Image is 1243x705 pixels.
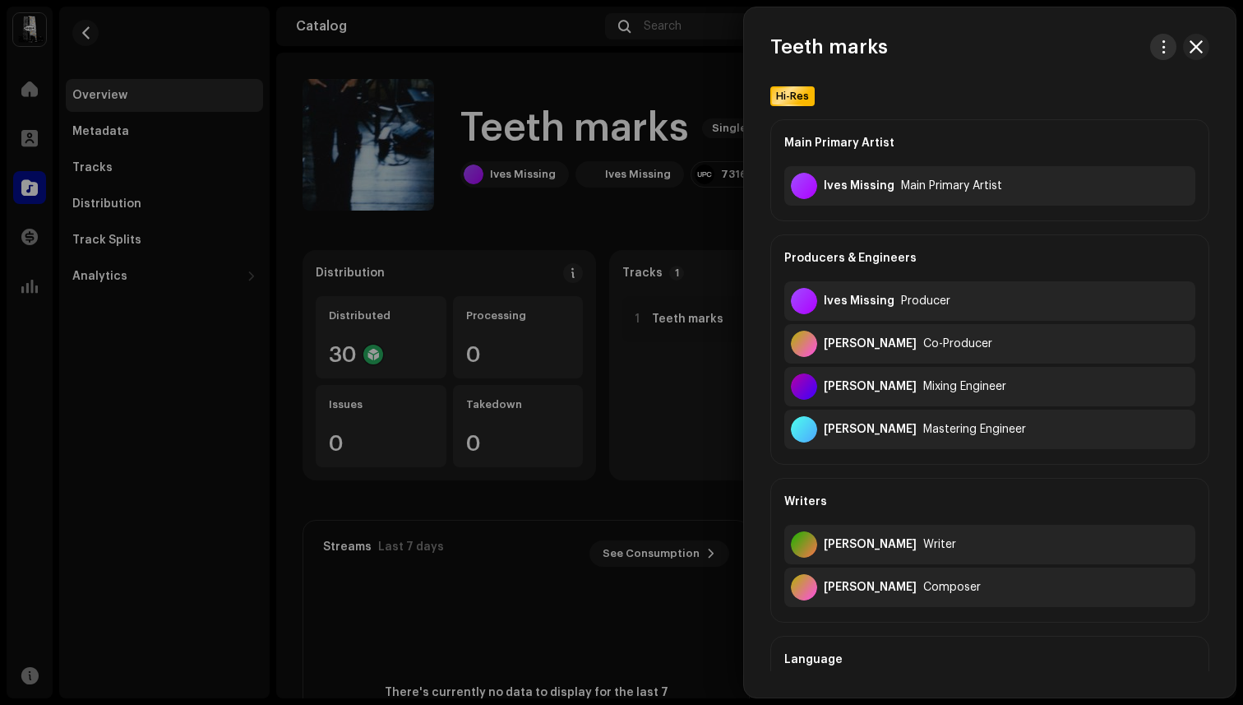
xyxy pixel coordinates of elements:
[901,295,950,308] div: Producer
[824,295,894,308] div: Ives Missing
[770,34,888,60] h3: Teeth marks
[923,581,981,594] div: Composer
[824,337,917,350] div: Cesare Franceschi
[824,538,917,551] div: Anay Patel
[772,90,813,103] span: Hi-Res
[923,423,1026,436] div: Mastering Engineer
[824,581,917,594] div: Cesare Franceschi
[901,179,1002,192] div: Main Primary Artist
[923,337,992,350] div: Co-Producer
[824,380,917,393] div: Andrea Trevisan
[923,538,956,551] div: Writer
[784,479,1195,525] div: Writers
[784,637,1195,683] div: Language
[923,380,1006,393] div: Mixing Engineer
[784,120,1195,166] div: Main Primary Artist
[824,423,917,436] div: Felix Davis
[824,179,894,192] div: Ives Missing
[784,235,1195,281] div: Producers & Engineers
